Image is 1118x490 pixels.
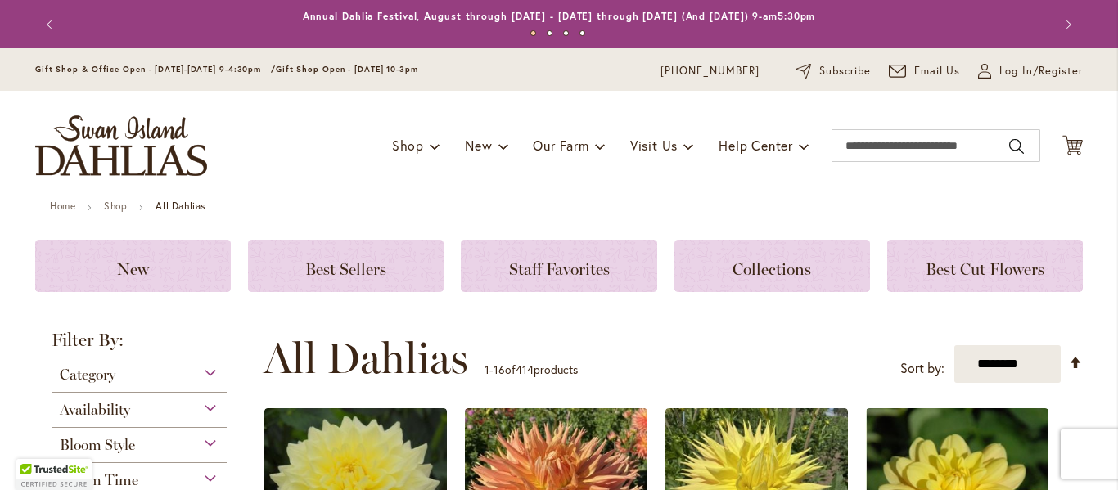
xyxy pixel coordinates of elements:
[60,366,115,384] span: Category
[264,334,468,383] span: All Dahlias
[900,353,944,384] label: Sort by:
[533,137,588,154] span: Our Farm
[156,200,205,212] strong: All Dahlias
[35,115,207,176] a: store logo
[35,64,276,74] span: Gift Shop & Office Open - [DATE]-[DATE] 9-4:30pm /
[978,63,1083,79] a: Log In/Register
[461,240,656,292] a: Staff Favorites
[12,432,58,478] iframe: Launch Accessibility Center
[248,240,444,292] a: Best Sellers
[60,401,130,419] span: Availability
[999,63,1083,79] span: Log In/Register
[465,137,492,154] span: New
[276,64,418,74] span: Gift Shop Open - [DATE] 10-3pm
[630,137,678,154] span: Visit Us
[50,200,75,212] a: Home
[796,63,871,79] a: Subscribe
[887,240,1083,292] a: Best Cut Flowers
[660,63,760,79] a: [PHONE_NUMBER]
[35,331,243,357] strong: Filter By:
[719,137,793,154] span: Help Center
[547,30,552,36] button: 2 of 4
[305,259,386,279] span: Best Sellers
[35,8,68,41] button: Previous
[485,362,489,377] span: 1
[926,259,1044,279] span: Best Cut Flowers
[530,30,536,36] button: 1 of 4
[35,240,231,292] a: New
[563,30,569,36] button: 3 of 4
[303,10,816,22] a: Annual Dahlia Festival, August through [DATE] - [DATE] through [DATE] (And [DATE]) 9-am5:30pm
[104,200,127,212] a: Shop
[485,357,578,383] p: - of products
[579,30,585,36] button: 4 of 4
[117,259,149,279] span: New
[914,63,961,79] span: Email Us
[60,436,135,454] span: Bloom Style
[819,63,871,79] span: Subscribe
[60,471,138,489] span: Bloom Time
[674,240,870,292] a: Collections
[733,259,811,279] span: Collections
[1050,8,1083,41] button: Next
[509,259,610,279] span: Staff Favorites
[516,362,534,377] span: 414
[889,63,961,79] a: Email Us
[392,137,424,154] span: Shop
[494,362,505,377] span: 16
